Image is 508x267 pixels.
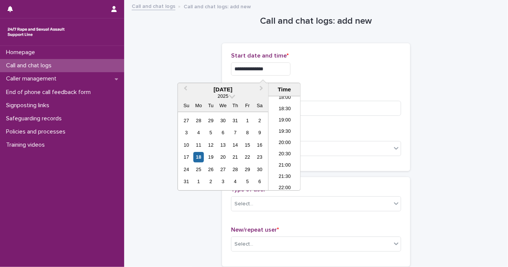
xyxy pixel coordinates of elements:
[193,140,204,150] div: Choose Monday, August 11th, 2025
[269,104,301,115] li: 18:30
[218,100,228,111] div: We
[181,115,192,126] div: Choose Sunday, July 27th, 2025
[269,183,301,194] li: 22:00
[230,164,240,174] div: Choose Thursday, August 28th, 2025
[181,140,192,150] div: Choose Sunday, August 10th, 2025
[271,86,298,93] div: Time
[3,49,41,56] p: Homepage
[193,100,204,111] div: Mo
[269,115,301,126] li: 19:00
[255,152,265,162] div: Choose Saturday, August 23rd, 2025
[184,2,251,10] p: Call and chat logs: add new
[231,227,279,233] span: New/repeat user
[3,62,58,69] p: Call and chat logs
[269,171,301,183] li: 21:30
[255,164,265,174] div: Choose Saturday, August 30th, 2025
[256,84,268,96] button: Next Month
[206,115,216,126] div: Choose Tuesday, July 29th, 2025
[6,24,66,39] img: rhQMoQhaT3yELyF149Cw
[234,240,253,248] div: Select...
[269,93,301,104] li: 18:00
[269,149,301,160] li: 20:30
[269,138,301,149] li: 20:00
[218,152,228,162] div: Choose Wednesday, August 20th, 2025
[193,127,204,138] div: Choose Monday, August 4th, 2025
[3,89,97,96] p: End of phone call feedback form
[230,176,240,187] div: Choose Thursday, September 4th, 2025
[206,140,216,150] div: Choose Tuesday, August 12th, 2025
[193,115,204,126] div: Choose Monday, July 28th, 2025
[3,102,55,109] p: Signposting links
[231,187,268,193] span: Type of user
[234,200,253,208] div: Select...
[242,100,252,111] div: Fr
[269,160,301,171] li: 21:00
[218,164,228,174] div: Choose Wednesday, August 27th, 2025
[218,127,228,138] div: Choose Wednesday, August 6th, 2025
[242,127,252,138] div: Choose Friday, August 8th, 2025
[206,152,216,162] div: Choose Tuesday, August 19th, 2025
[206,164,216,174] div: Choose Tuesday, August 26th, 2025
[132,2,175,10] a: Call and chat logs
[242,176,252,187] div: Choose Friday, September 5th, 2025
[242,164,252,174] div: Choose Friday, August 29th, 2025
[222,16,410,27] h1: Call and chat logs: add new
[179,84,191,96] button: Previous Month
[218,93,228,99] span: 2025
[180,114,266,188] div: month 2025-08
[255,140,265,150] div: Choose Saturday, August 16th, 2025
[3,141,51,149] p: Training videos
[255,176,265,187] div: Choose Saturday, September 6th, 2025
[206,100,216,111] div: Tu
[230,140,240,150] div: Choose Thursday, August 14th, 2025
[218,140,228,150] div: Choose Wednesday, August 13th, 2025
[193,152,204,162] div: Choose Monday, August 18th, 2025
[218,176,228,187] div: Choose Wednesday, September 3rd, 2025
[230,127,240,138] div: Choose Thursday, August 7th, 2025
[181,176,192,187] div: Choose Sunday, August 31st, 2025
[218,115,228,126] div: Choose Wednesday, July 30th, 2025
[178,86,268,93] div: [DATE]
[181,127,192,138] div: Choose Sunday, August 3rd, 2025
[242,140,252,150] div: Choose Friday, August 15th, 2025
[242,115,252,126] div: Choose Friday, August 1st, 2025
[230,100,240,111] div: Th
[230,115,240,126] div: Choose Thursday, July 31st, 2025
[193,176,204,187] div: Choose Monday, September 1st, 2025
[230,152,240,162] div: Choose Thursday, August 21st, 2025
[206,127,216,138] div: Choose Tuesday, August 5th, 2025
[242,152,252,162] div: Choose Friday, August 22nd, 2025
[206,176,216,187] div: Choose Tuesday, September 2nd, 2025
[181,164,192,174] div: Choose Sunday, August 24th, 2025
[3,75,62,82] p: Caller management
[181,100,192,111] div: Su
[3,115,68,122] p: Safeguarding records
[255,100,265,111] div: Sa
[3,128,71,135] p: Policies and processes
[231,53,289,59] span: Start date and time
[255,127,265,138] div: Choose Saturday, August 9th, 2025
[193,164,204,174] div: Choose Monday, August 25th, 2025
[181,152,192,162] div: Choose Sunday, August 17th, 2025
[269,126,301,138] li: 19:30
[255,115,265,126] div: Choose Saturday, August 2nd, 2025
